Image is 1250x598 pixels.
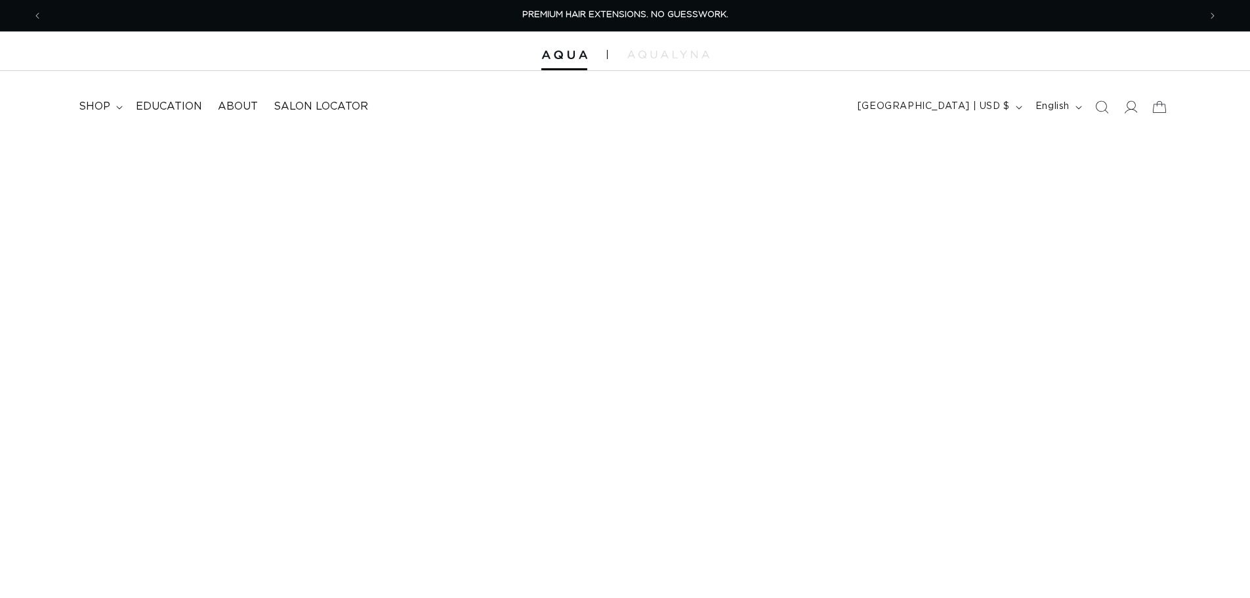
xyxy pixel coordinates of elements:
[541,51,587,60] img: Aqua Hair Extensions
[210,92,266,121] a: About
[1198,3,1227,28] button: Next announcement
[79,100,110,114] span: shop
[71,92,128,121] summary: shop
[23,3,52,28] button: Previous announcement
[627,51,709,58] img: aqualyna.com
[850,95,1028,119] button: [GEOGRAPHIC_DATA] | USD $
[274,100,368,114] span: Salon Locator
[128,92,210,121] a: Education
[266,92,376,121] a: Salon Locator
[522,11,728,19] span: PREMIUM HAIR EXTENSIONS. NO GUESSWORK.
[1028,95,1087,119] button: English
[136,100,202,114] span: Education
[1035,100,1070,114] span: English
[1087,93,1116,121] summary: Search
[218,100,258,114] span: About
[858,100,1010,114] span: [GEOGRAPHIC_DATA] | USD $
